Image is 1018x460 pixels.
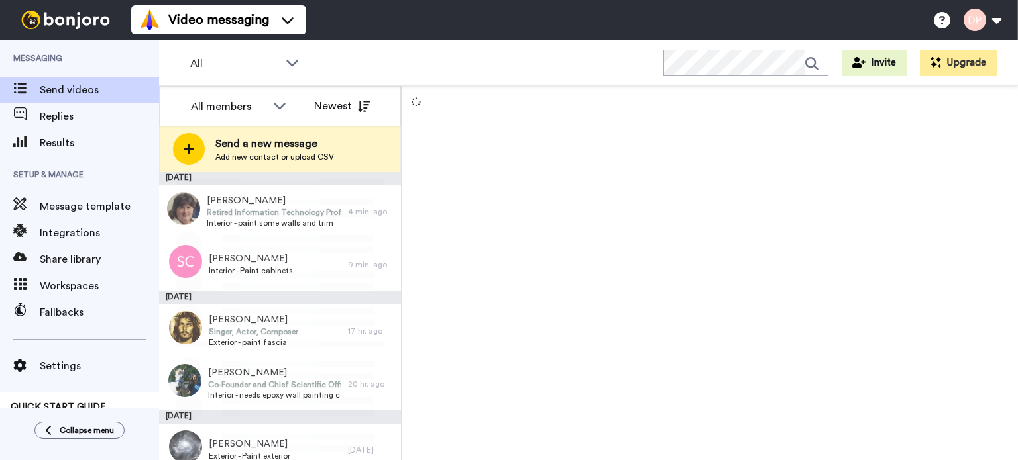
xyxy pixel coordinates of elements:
img: 77dbeabc-b6ce-452e-adc5-f04e87a0a689.jpg [169,311,202,344]
img: 4c08caef-db41-4492-b40f-224228fab8ba.jpg [168,364,201,397]
img: vm-color.svg [139,9,160,30]
div: 9 min. ago [348,259,394,270]
div: [DATE] [159,172,401,185]
div: 4 min. ago [348,207,394,217]
span: Workspaces [40,278,159,294]
span: Send a new message [215,136,334,152]
div: [DATE] [159,410,401,424]
div: [DATE] [159,291,401,304]
span: Settings [40,358,159,374]
span: Results [40,135,159,151]
span: Replies [40,109,159,124]
span: Collapse menu [60,425,114,436]
img: bj-logo-header-white.svg [16,11,115,29]
img: 0fb68232-9e6b-4c58-80d8-636b40644b8c.jpg [167,192,200,225]
div: [DATE] [348,445,394,455]
span: Interior - Paint cabinets [209,265,293,276]
div: All members [191,99,266,115]
button: Invite [842,50,907,76]
span: [PERSON_NAME] [209,437,290,451]
div: 17 hr. ago [348,326,394,336]
button: Collapse menu [34,422,125,439]
img: sc.png [169,245,202,278]
button: Newest [304,93,380,119]
span: Co-Founder and Chief Scientific Officer (CSO) [208,379,341,390]
span: Add new contact or upload CSV [215,152,334,162]
span: Video messaging [168,11,269,29]
span: Fallbacks [40,304,159,320]
div: 20 hr. ago [348,379,394,389]
span: Singer, Actor, Composer [209,326,298,337]
span: Interior - needs epoxy wall painting completed [208,390,341,400]
span: Send videos [40,82,159,98]
span: QUICK START GUIDE [11,402,106,412]
span: Interior - paint some walls and trim [207,218,341,228]
span: [PERSON_NAME] [208,366,341,379]
button: Upgrade [920,50,997,76]
span: Share library [40,252,159,267]
span: Retired Information Technology Professional / Senior Installation and Repair Technician [207,207,341,218]
span: [PERSON_NAME] [207,194,341,207]
span: [PERSON_NAME] [209,252,293,265]
span: Integrations [40,225,159,241]
span: [PERSON_NAME] [209,313,298,326]
span: Exterior - paint fascia [209,337,298,347]
span: All [190,56,279,71]
span: Message template [40,199,159,214]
